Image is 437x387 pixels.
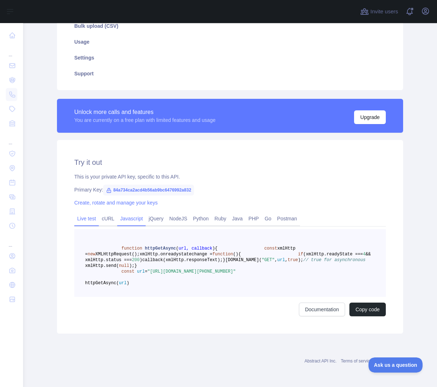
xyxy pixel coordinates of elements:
span: url [277,258,285,263]
span: // true for asynchronous [303,258,366,263]
div: ... [6,43,17,58]
a: cURL [99,213,117,224]
a: Usage [66,34,394,50]
span: ) [236,252,238,257]
span: ); [129,263,134,268]
span: const [122,269,134,274]
button: Invite users [359,6,400,17]
span: if [298,252,303,257]
a: Abstract API Inc. [305,359,337,364]
a: Go [262,213,274,224]
span: ) [127,281,129,286]
a: Create, rotate and manage your keys [74,200,158,206]
span: Invite users [370,8,398,16]
a: NodeJS [166,213,190,224]
span: const [264,246,277,251]
button: Upgrade [354,110,386,124]
span: } [134,263,137,268]
span: url [119,281,127,286]
a: Terms of service [341,359,372,364]
span: (xmlHttp.readyState === [303,252,363,257]
a: Python [190,213,212,224]
a: jQuery [146,213,166,224]
span: new [88,252,96,257]
span: ) [140,258,142,263]
div: Unlock more calls and features [74,108,216,116]
span: 200 [132,258,140,263]
h2: Try it out [74,157,386,167]
span: { [215,246,217,251]
a: Java [229,213,246,224]
a: Live test [74,213,99,224]
span: { [238,252,241,257]
span: function [122,246,142,251]
a: Support [66,66,394,82]
a: Documentation [299,303,345,316]
span: callback(xmlHttp.responseText); [142,258,222,263]
a: Ruby [212,213,229,224]
span: "[URL][DOMAIN_NAME][PHONE_NUMBER]" [147,269,236,274]
span: xmlHttp.onreadystatechange = [140,252,212,257]
a: Postman [274,213,300,224]
span: httpGetAsync [145,246,176,251]
div: ... [6,234,17,248]
div: Primary Key: [74,186,386,193]
span: function [212,252,233,257]
a: Javascript [117,213,146,224]
span: XMLHttpRequest(); [96,252,140,257]
span: null [119,263,129,268]
span: "GET" [262,258,275,263]
div: This is your private API key, specific to this API. [74,173,386,180]
iframe: Toggle Customer Support [368,357,423,373]
span: true [288,258,298,263]
span: ); [298,258,303,263]
span: 4 [363,252,366,257]
span: ( [176,246,178,251]
a: PHP [246,213,262,224]
span: 84a734ca2acd4b56ab9bc6476992a832 [103,185,194,195]
span: ) [212,246,215,251]
span: , [285,258,288,263]
button: Copy code [349,303,386,316]
a: Settings [66,50,394,66]
span: , [275,258,277,263]
span: url [137,269,145,274]
span: } [223,258,225,263]
span: ( [233,252,235,257]
span: = [145,269,147,274]
span: [DOMAIN_NAME]( [225,258,262,263]
span: url, callback [178,246,212,251]
span: httpGetAsync( [85,281,119,286]
a: Bulk upload (CSV) [66,18,394,34]
div: You are currently on a free plan with limited features and usage [74,116,216,124]
div: ... [6,131,17,146]
span: xmlHttp.send( [85,263,119,268]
